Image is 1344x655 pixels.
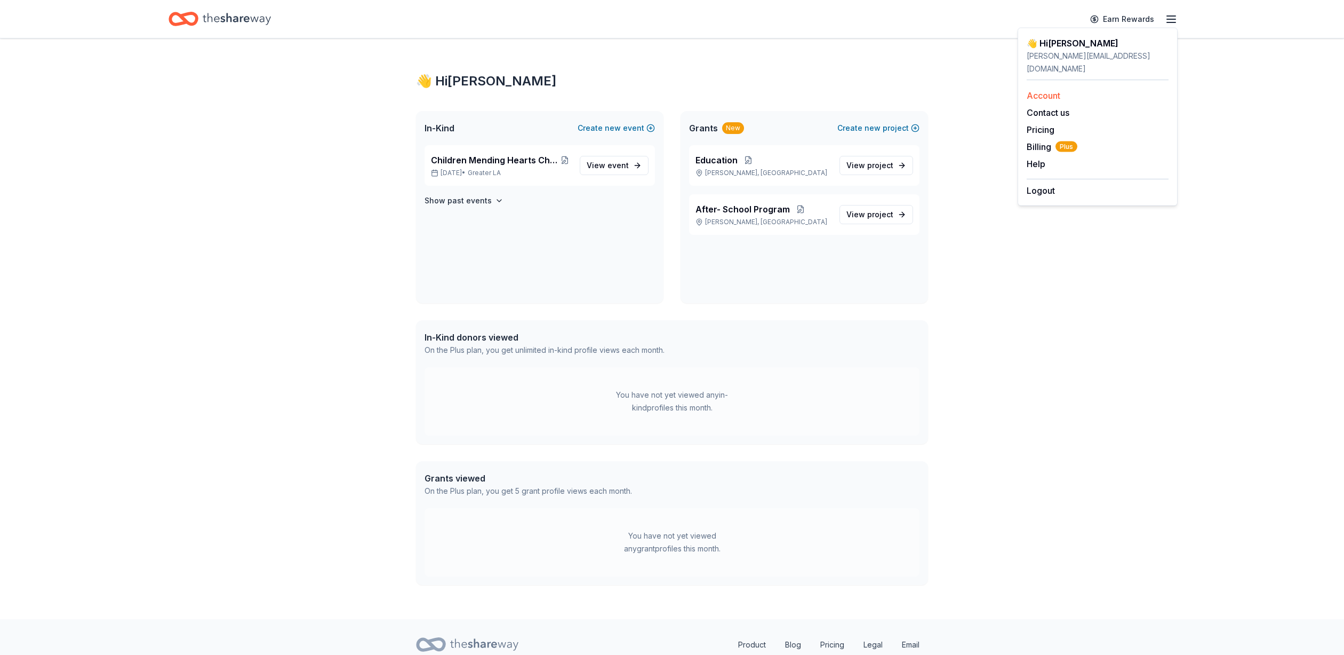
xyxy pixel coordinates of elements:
[867,210,893,219] span: project
[1027,184,1055,197] button: Logout
[1027,90,1060,101] a: Account
[169,6,271,31] a: Home
[695,218,831,226] p: [PERSON_NAME], [GEOGRAPHIC_DATA]
[865,122,881,135] span: new
[425,122,454,135] span: In-Kind
[839,205,913,224] a: View project
[1027,124,1054,135] a: Pricing
[695,169,831,177] p: [PERSON_NAME], [GEOGRAPHIC_DATA]
[846,159,893,172] span: View
[416,73,928,90] div: 👋 Hi [PERSON_NAME]
[1027,106,1069,119] button: Contact us
[1027,157,1045,170] button: Help
[837,122,919,135] button: Createnewproject
[607,161,629,170] span: event
[431,169,571,177] p: [DATE] •
[605,530,739,555] div: You have not yet viewed any grant profiles this month.
[695,154,738,167] span: Education
[689,122,718,135] span: Grants
[605,389,739,414] div: You have not yet viewed any in-kind profiles this month.
[580,156,649,175] a: View event
[1027,140,1077,153] span: Billing
[1027,50,1169,75] div: [PERSON_NAME][EMAIL_ADDRESS][DOMAIN_NAME]
[425,331,665,344] div: In-Kind donors viewed
[431,154,559,167] span: Children Mending Hearts Charity Poker Tournament
[695,203,790,216] span: After- School Program
[425,485,632,498] div: On the Plus plan, you get 5 grant profile views each month.
[867,161,893,170] span: project
[1027,37,1169,50] div: 👋 Hi [PERSON_NAME]
[425,472,632,485] div: Grants viewed
[1084,10,1161,29] a: Earn Rewards
[722,122,744,134] div: New
[846,208,893,221] span: View
[578,122,655,135] button: Createnewevent
[468,169,501,177] span: Greater LA
[839,156,913,175] a: View project
[425,194,492,207] h4: Show past events
[587,159,629,172] span: View
[1055,141,1077,152] span: Plus
[605,122,621,135] span: new
[425,194,503,207] button: Show past events
[425,344,665,357] div: On the Plus plan, you get unlimited in-kind profile views each month.
[1027,140,1077,153] button: BillingPlus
